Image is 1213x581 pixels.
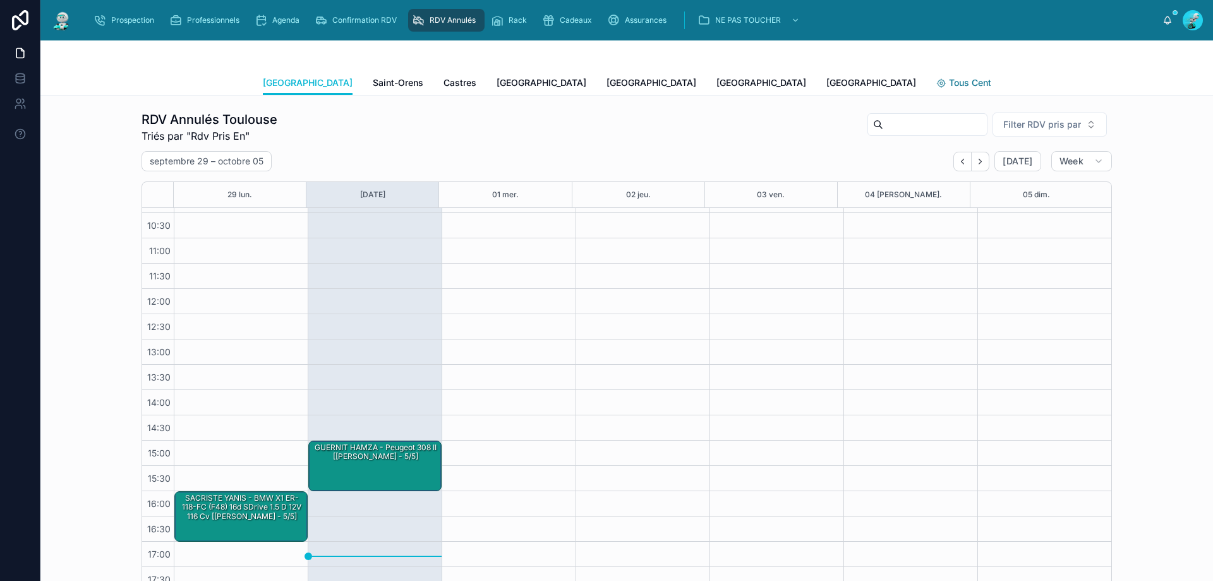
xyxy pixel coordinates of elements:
button: 04 [PERSON_NAME]. [865,182,942,207]
span: Rack [509,15,527,25]
div: GUERNIT HAMZA - Peugeot 308 II [[PERSON_NAME] - 5/5] [309,441,441,491]
a: Cadeaux [538,9,601,32]
span: [GEOGRAPHIC_DATA] [716,76,806,89]
span: NE PAS TOUCHER [715,15,781,25]
h2: septembre 29 – octobre 05 [150,155,263,168]
button: 01 mer. [492,182,519,207]
button: 03 ven. [757,182,785,207]
span: 15:30 [145,473,174,484]
span: 12:00 [144,296,174,307]
button: Week [1051,151,1112,171]
span: [GEOGRAPHIC_DATA] [497,76,586,89]
span: 13:30 [144,372,174,382]
span: [GEOGRAPHIC_DATA] [606,76,696,89]
span: Triés par "Rdv Pris En" [142,128,277,144]
button: [DATE] [360,182,385,207]
div: SACRISTE YANIS - BMW X1 ER-118-FC (F48) 16d sDrive 1.5 d 12V 116 cv [[PERSON_NAME] - 5/5] [177,492,306,522]
span: Assurances [625,15,667,25]
span: 14:00 [144,397,174,408]
button: Back [953,152,972,171]
span: 12:30 [144,321,174,332]
a: Confirmation RDV [311,9,406,32]
span: Castres [444,76,476,89]
a: Professionnels [166,9,248,32]
button: Next [972,152,989,171]
span: 16:30 [144,523,174,534]
button: [DATE] [994,151,1041,171]
button: 29 lun. [227,182,252,207]
img: App logo [51,10,73,30]
span: Confirmation RDV [332,15,397,25]
div: scrollable content [83,6,1162,34]
span: Agenda [272,15,299,25]
button: 05 dim. [1023,182,1050,207]
a: RDV Annulés [408,9,485,32]
a: Saint-Orens [373,71,423,97]
span: [GEOGRAPHIC_DATA] [263,76,353,89]
h1: RDV Annulés Toulouse [142,111,277,128]
a: Tous Centres [936,71,1005,97]
a: Castres [444,71,476,97]
span: 16:00 [144,498,174,509]
a: Prospection [90,9,163,32]
a: Agenda [251,9,308,32]
span: [DATE] [1003,156,1032,167]
span: 10:30 [144,220,174,231]
span: Cadeaux [560,15,592,25]
a: Assurances [603,9,675,32]
a: [GEOGRAPHIC_DATA] [263,71,353,95]
div: GUERNIT HAMZA - Peugeot 308 II [[PERSON_NAME] - 5/5] [311,442,440,463]
a: [GEOGRAPHIC_DATA] [826,71,916,97]
div: SACRISTE YANIS - BMW X1 ER-118-FC (F48) 16d sDrive 1.5 d 12V 116 cv [[PERSON_NAME] - 5/5] [175,492,307,541]
a: [GEOGRAPHIC_DATA] [606,71,696,97]
span: RDV Annulés [430,15,476,25]
span: 14:30 [144,422,174,433]
a: [GEOGRAPHIC_DATA] [497,71,586,97]
span: 15:00 [145,448,174,458]
span: Professionnels [187,15,239,25]
span: 11:30 [146,271,174,281]
a: Rack [487,9,536,32]
span: [GEOGRAPHIC_DATA] [826,76,916,89]
span: Week [1059,156,1083,167]
span: 11:00 [146,245,174,256]
span: 13:00 [144,346,174,357]
span: 17:00 [145,549,174,560]
span: Tous Centres [949,76,1005,89]
a: [GEOGRAPHIC_DATA] [716,71,806,97]
span: Filter RDV pris par [1003,118,1081,131]
button: 02 jeu. [626,182,651,207]
span: Prospection [111,15,154,25]
span: Saint-Orens [373,76,423,89]
button: Select Button [993,113,1107,137]
a: NE PAS TOUCHER [694,9,806,32]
